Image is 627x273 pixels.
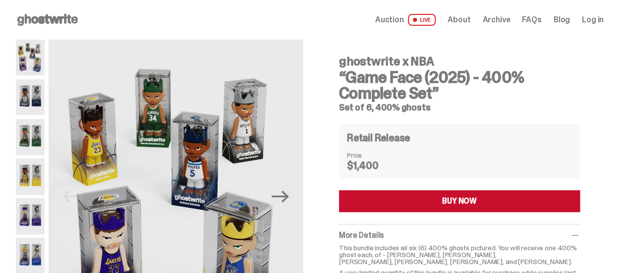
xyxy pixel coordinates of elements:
[582,16,604,24] a: Log in
[16,40,45,75] img: NBA-400-HG-Main.png
[339,69,580,101] h3: “Game Face (2025) - 400% Complete Set”
[16,119,45,155] img: NBA-400-HG-Giannis.png
[408,14,436,26] span: LIVE
[375,14,436,26] a: Auction LIVE
[442,197,477,205] div: BUY NOW
[339,190,580,212] button: BUY NOW
[482,16,510,24] a: Archive
[375,16,404,24] span: Auction
[339,103,580,112] h5: Set of 6, 400% ghosts
[448,16,470,24] a: About
[347,161,397,170] dd: $1,400
[554,16,570,24] a: Blog
[16,198,45,234] img: NBA-400-HG-Luka.png
[339,55,580,67] h4: ghostwrite x NBA
[270,185,291,207] button: Next
[347,152,397,159] dt: Price
[339,230,384,240] span: More Details
[16,79,45,115] img: NBA-400-HG-Ant.png
[339,244,580,265] p: This bundle includes all six (6) 400% ghosts pictured. You will receive one 400% ghost each, of -...
[16,159,45,194] img: NBA-400-HG%20Bron.png
[347,133,410,143] h4: Retail Release
[522,16,541,24] a: FAQs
